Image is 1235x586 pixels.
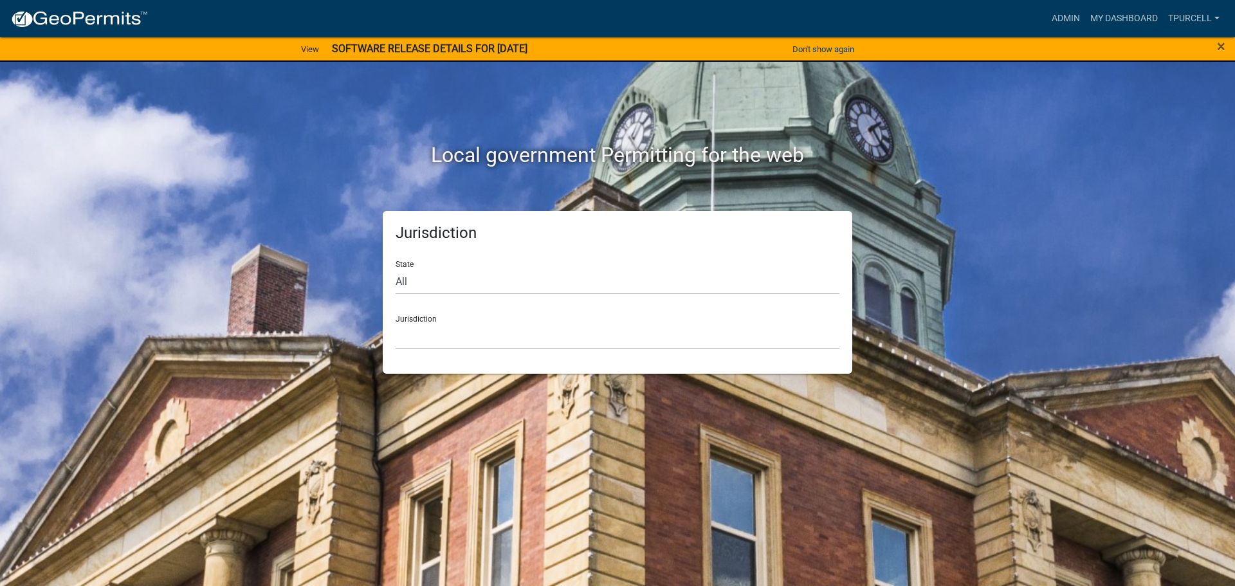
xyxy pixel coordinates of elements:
a: Tpurcell [1163,6,1225,31]
button: Don't show again [787,39,859,60]
h5: Jurisdiction [396,224,839,243]
span: × [1217,37,1225,55]
a: My Dashboard [1085,6,1163,31]
h2: Local government Permitting for the web [261,143,974,167]
a: View [296,39,324,60]
strong: SOFTWARE RELEASE DETAILS FOR [DATE] [332,42,527,55]
a: Admin [1047,6,1085,31]
button: Close [1217,39,1225,54]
